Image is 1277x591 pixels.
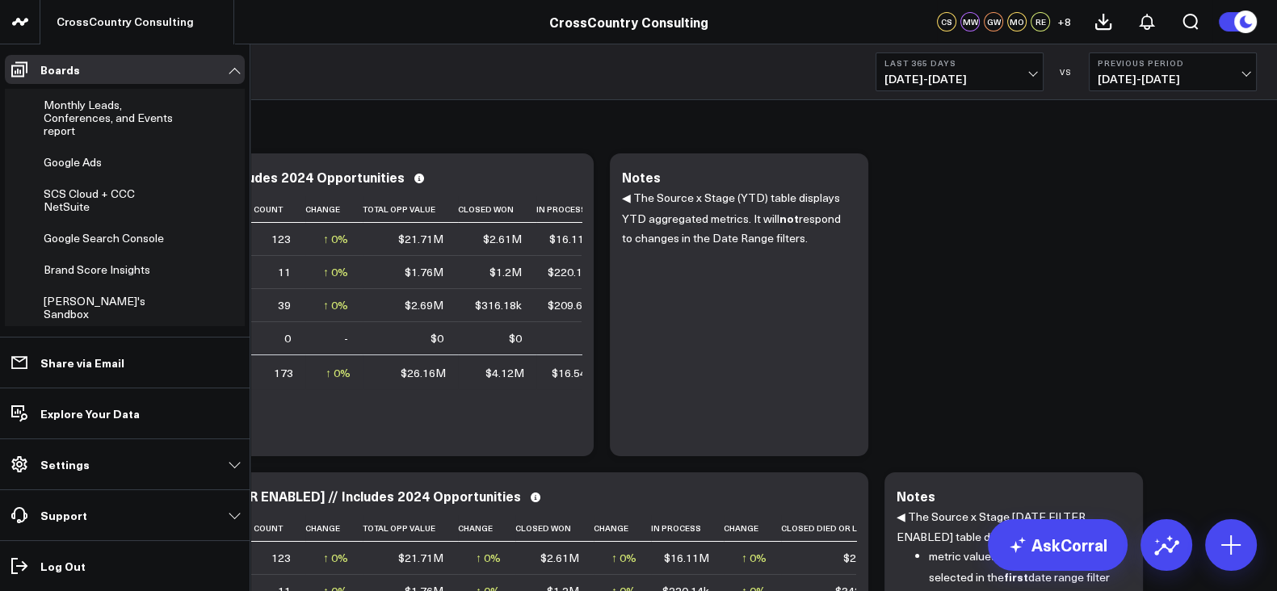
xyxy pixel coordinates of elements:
[876,52,1044,91] button: Last 365 Days[DATE]-[DATE]
[40,458,90,471] p: Settings
[323,297,348,313] div: ↑ 0%
[724,515,781,542] th: Change
[405,264,443,280] div: $1.76M
[284,330,291,346] div: 0
[234,515,305,542] th: Opp Count
[483,231,522,247] div: $2.61M
[40,407,140,420] p: Explore Your Data
[326,365,351,381] div: ↑ 0%
[405,297,443,313] div: $2.69M
[611,550,636,566] div: ↑ 0%
[44,230,164,245] span: Google Search Console
[44,262,150,277] span: Brand Score Insights
[278,297,291,313] div: 39
[458,515,515,542] th: Change
[548,297,594,313] div: $209.69k
[843,550,882,566] div: $2.99M
[929,547,1119,587] li: metric values for the time period selected in the date range filter
[741,550,767,566] div: ↑ 0%
[1052,67,1081,77] div: VS
[44,232,164,245] a: Google Search Console
[40,509,87,522] p: Support
[363,515,458,542] th: Total Opp Value
[937,12,956,31] div: CS
[5,551,245,581] a: Log Out
[1031,12,1050,31] div: RE
[323,550,348,566] div: ↑ 0%
[44,187,174,213] a: SCS Cloud + CCC NetSuite
[398,231,443,247] div: $21.71M
[988,519,1128,571] a: AskCorral
[1007,12,1027,31] div: MO
[781,515,897,542] th: Closed Died Or Lost
[489,264,522,280] div: $1.2M
[363,196,458,223] th: Total Opp Value
[271,550,291,566] div: 123
[278,264,291,280] div: 11
[73,488,521,503] div: Source x Stage [DATE FILTER ENABLED] // Includes 2024 Opportunities
[897,507,1119,547] p: ◀ The Source x Stage [DATE FILTER ENABLED] table displays:
[323,264,348,280] div: ↑ 0%
[44,186,135,214] span: SCS Cloud + CCC NetSuite
[664,550,709,566] div: $16.11M
[44,154,102,170] span: Google Ads
[458,196,536,223] th: Closed Won
[549,13,708,31] a: CrossCountry Consulting
[323,231,348,247] div: ↑ 0%
[398,550,443,566] div: $21.71M
[44,97,173,138] span: Monthly Leads, Conferences, and Events report
[622,170,661,184] div: Notes
[509,330,522,346] div: $0
[897,488,935,503] div: Notes
[540,550,579,566] div: $2.61M
[476,550,501,566] div: ↑ 0%
[1054,12,1073,31] button: +8
[271,231,291,247] div: 123
[622,188,856,440] div: ◀ The Source x Stage (YTD) table displays YTD aggregated metrics. It will respond to changes in t...
[234,196,305,223] th: Opp Count
[1089,52,1257,91] button: Previous Period[DATE]-[DATE]
[536,196,609,223] th: In Process
[884,58,1035,68] b: Last 365 Days
[40,63,80,76] p: Boards
[1004,568,1028,585] b: first
[960,12,980,31] div: MW
[274,365,293,381] div: 173
[44,98,183,137] a: Monthly Leads, Conferences, and Events report
[594,515,651,542] th: Change
[884,73,1035,86] span: [DATE] - [DATE]
[549,231,594,247] div: $16.11M
[431,330,443,346] div: $0
[552,365,597,381] div: $16.54M
[548,264,594,280] div: $220.14k
[40,560,86,572] p: Log Out
[40,356,124,369] p: Share via Email
[485,365,524,381] div: $4.12M
[984,12,1003,31] div: GW
[515,515,594,542] th: Closed Won
[651,515,724,542] th: In Process
[305,515,363,542] th: Change
[1057,16,1071,27] span: + 8
[1098,58,1248,68] b: Previous Period
[779,210,799,226] b: not
[401,365,446,381] div: $26.16M
[44,293,145,321] span: [PERSON_NAME]'s Sandbox
[344,330,348,346] div: -
[475,297,522,313] div: $316.18k
[44,263,150,276] a: Brand Score Insights
[44,295,175,321] a: [PERSON_NAME]'s Sandbox
[1098,73,1248,86] span: [DATE] - [DATE]
[44,156,102,169] a: Google Ads
[305,196,363,223] th: Change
